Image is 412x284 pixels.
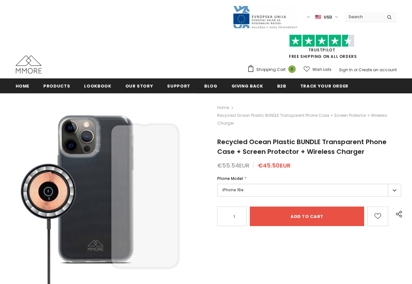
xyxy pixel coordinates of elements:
[359,67,397,73] a: Create an account
[324,14,332,20] span: USD
[16,83,30,89] span: Home
[258,161,291,169] span: €45.50EUR
[277,83,286,89] span: B2B
[247,65,299,74] a: Shopping Cart 0
[354,67,358,73] span: or
[233,5,298,29] img: Javni Razpis
[217,104,229,112] a: Home
[345,12,382,21] input: Search Site
[217,112,401,127] span: Recycled Ocean Plastic BUNDLE Transparent Phone Case + Screen Protector + Wireless Charger
[16,78,30,93] a: Home
[339,67,353,73] a: Sign In
[43,78,70,93] a: Products
[308,47,335,53] a: Trustpilot
[43,83,70,89] span: Products
[250,207,364,226] input: Add to cart
[233,14,298,20] a: Javni Razpis
[289,34,354,47] img: Trust Pilot Stars
[16,55,42,74] img: MMORE Cases
[232,78,263,93] a: Giving back
[217,176,243,181] span: Phone Model
[232,83,263,89] span: Giving back
[288,65,296,73] span: 0
[277,78,286,93] a: B2B
[304,64,332,75] a: Wish Lists
[125,78,153,93] a: Our Story
[84,78,111,93] a: Lookbook
[84,83,111,89] span: Lookbook
[300,78,348,93] a: Track your order
[217,184,401,196] label: iPhone 16e
[204,83,218,89] span: Blog
[204,78,218,93] a: Blog
[217,137,387,156] span: Recycled Ocean Plastic BUNDLE Transparent Phone Case + Screen Protector + Wireless Charger
[125,83,153,89] span: Our Story
[247,37,397,59] span: FREE SHIPPING ON ALL ORDERS
[217,161,249,169] span: €55.54EUR
[256,66,286,73] span: Shopping Cart
[167,78,190,93] a: support
[300,83,348,89] span: Track your order
[315,14,321,20] img: USD
[312,66,332,73] span: Wish Lists
[167,83,190,89] span: support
